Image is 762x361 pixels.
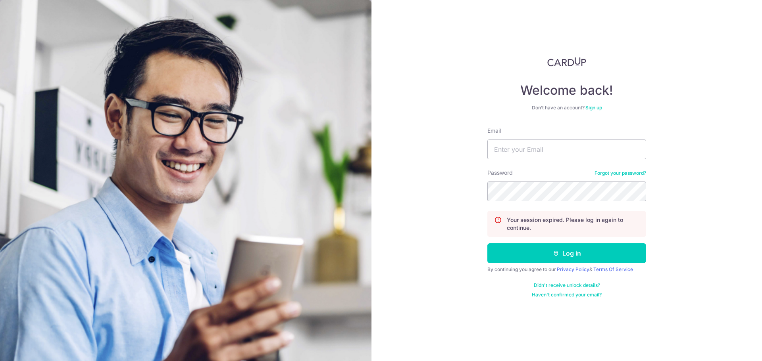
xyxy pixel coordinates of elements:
button: Log in [487,243,646,263]
a: Haven't confirmed your email? [532,292,602,298]
label: Password [487,169,513,177]
div: By continuing you agree to our & [487,266,646,273]
img: CardUp Logo [547,57,586,67]
input: Enter your Email [487,139,646,159]
a: Sign up [585,105,602,111]
a: Forgot your password? [595,170,646,176]
h4: Welcome back! [487,82,646,98]
p: Your session expired. Please log in again to continue. [507,216,639,232]
a: Terms Of Service [593,266,633,272]
div: Don’t have an account? [487,105,646,111]
a: Didn't receive unlock details? [534,282,600,288]
label: Email [487,127,501,135]
a: Privacy Policy [557,266,589,272]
